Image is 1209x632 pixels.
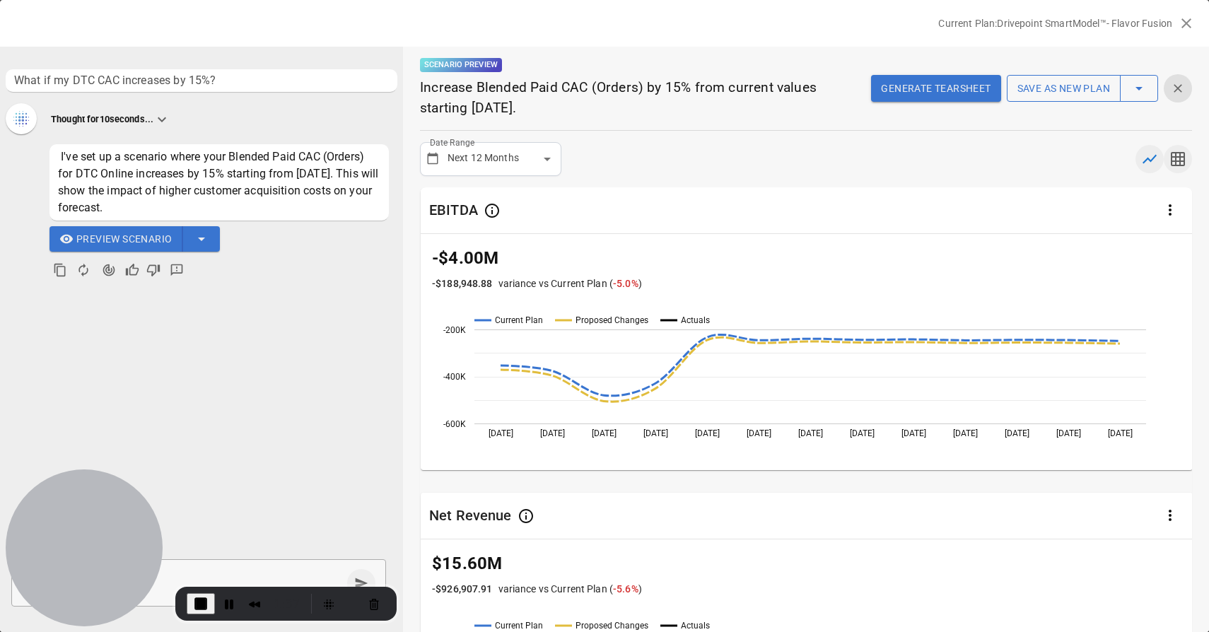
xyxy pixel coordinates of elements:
p: Current Plan: Drivepoint SmartModel™- Flavor Fusion [938,16,1172,30]
button: Bad Response [143,259,164,281]
text: [DATE] [488,428,513,438]
p: variance vs Current Plan ( ) [498,276,642,291]
p: -$188,948.88 [432,276,493,291]
div: EBITDA [429,201,478,219]
p: Thought for 10 seconds... [51,113,153,126]
text: Proposed Changes [576,621,648,631]
text: Actuals [681,621,710,631]
button: Good Response [122,259,143,281]
span: -5.6 % [613,583,638,595]
text: [DATE] [901,428,925,438]
text: [DATE] [1004,428,1029,438]
text: Current Plan [495,621,543,631]
text: [DATE] [798,428,822,438]
button: Generate Tearsheet [871,75,1000,102]
text: [DATE] [746,428,771,438]
text: Actuals [681,315,710,325]
svg: A chart. [421,308,1193,474]
button: Agent Changes Data [96,257,122,283]
text: [DATE] [591,428,616,438]
text: -600K [443,419,466,428]
text: [DATE] [539,428,564,438]
span: I've set up a scenario where your Blended Paid CAC (Orders) for DTC Online increases by 15% start... [58,150,382,214]
text: [DATE] [1056,428,1080,438]
p: -$926,907.91 [432,582,493,597]
text: [DATE] [952,428,977,438]
p: Scenario Preview [420,58,502,72]
button: Copy to clipboard [49,259,71,281]
text: [DATE] [694,428,719,438]
label: Date Range [430,136,474,148]
button: Preview Scenario [49,226,184,252]
text: Current Plan [495,315,543,325]
div: Net Revenue [429,506,512,525]
text: [DATE] [849,428,874,438]
span: -5.0 % [613,278,638,289]
button: Save as new plan [1007,75,1121,102]
p: Next 12 Months [448,151,519,165]
text: -200K [443,324,466,334]
button: Detailed Feedback [164,257,189,283]
button: Regenerate Response [71,257,96,283]
p: variance vs Current Plan ( ) [498,582,642,597]
text: -400K [443,372,466,382]
img: Thinking [11,109,31,129]
span: Preview Scenario [76,230,172,248]
p: -$4.00M [432,245,1181,271]
span: What if my DTC CAC increases by 15%? [14,72,389,89]
text: [DATE] [1107,428,1132,438]
text: Proposed Changes [576,315,648,325]
text: [DATE] [643,428,667,438]
p: Increase Blended Paid CAC (Orders) by 15% from current values starting [DATE]. [420,78,839,119]
p: $15.60M [432,551,1181,576]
